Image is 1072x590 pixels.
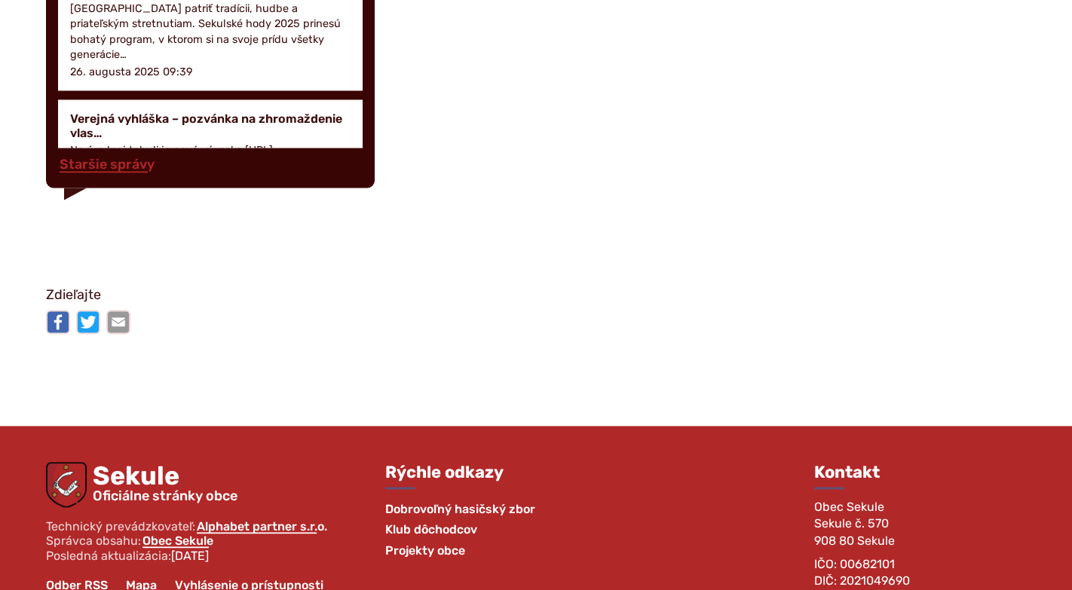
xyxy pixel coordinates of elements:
[385,540,465,560] a: Projekty obce
[58,156,156,173] a: Staršie správy
[70,112,351,140] h4: Verejná vyhláška – pozvánka na zhromaždenie vlas…
[70,66,193,78] p: 26. augusta 2025 09:39
[106,310,130,334] img: Zdieľať e-mailom
[93,489,237,503] span: Oficiálne stránky obce
[70,143,351,173] p: Na úradnej tabuli je nová výveska.[URL][DOMAIN_NAME]
[46,462,385,507] a: Logo Sekule, prejsť na domovskú stránku.
[195,519,329,533] a: Alphabet partner s.r.o.
[385,519,477,540] a: Klub dôchodcov
[814,462,1026,487] h3: Kontakt
[46,462,87,507] img: Prejsť na domovskú stránku
[814,555,1026,589] p: IČO: 00682101 DIČ: 2021049690
[58,99,363,202] a: Verejná vyhláška – pozvánka na zhromaždenie vlas… Na úradnej tabuli je nová výveska.[URL][DOMAIN_...
[385,462,535,487] h3: Rýchle odkazy
[46,310,70,334] img: Zdieľať na Facebooku
[385,499,535,519] a: Dobrovoľný hasičský zbor
[171,548,209,562] span: [DATE]
[46,284,1026,307] p: Zdieľajte
[814,500,895,548] span: Obec Sekule Sekule č. 570 908 80 Sekule
[141,533,215,548] a: Obec Sekule
[87,463,237,503] span: Sekule
[46,519,385,563] p: Technický prevádzkovateľ: Správca obsahu: Posledná aktualizácia:
[76,310,100,334] img: Zdieľať na Twitteri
